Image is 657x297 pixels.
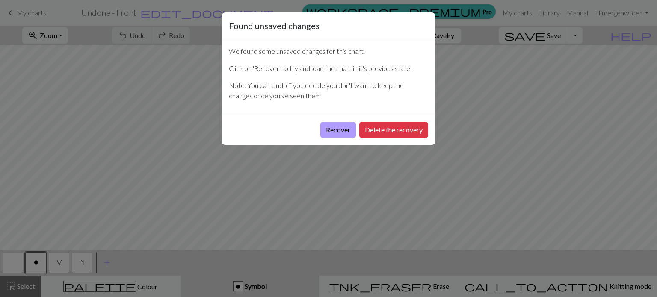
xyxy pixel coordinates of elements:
button: Delete the recovery [359,122,428,138]
h5: Found unsaved changes [229,19,320,32]
button: Recover [320,122,356,138]
p: Note: You can Undo if you decide you don't want to keep the changes once you've seen them [229,80,428,101]
p: Click on 'Recover' to try and load the chart in it's previous state. [229,63,428,74]
p: We found some unsaved changes for this chart. [229,46,428,56]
